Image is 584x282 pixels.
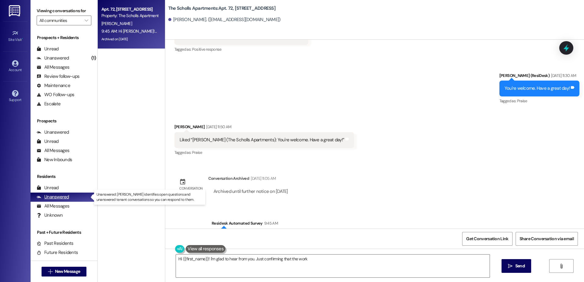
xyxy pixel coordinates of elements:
[502,259,531,273] button: Send
[97,192,203,202] p: Unanswered: [PERSON_NAME] identifies open questions and unanswered tenant conversations so you ca...
[85,18,88,23] i: 
[9,5,21,16] img: ResiDesk Logo
[37,147,69,154] div: All Messages
[466,236,508,242] span: Get Conversation Link
[499,96,579,105] div: Tagged as:
[174,124,354,132] div: [PERSON_NAME]
[37,138,59,145] div: Unread
[249,175,276,182] div: [DATE] 11:05 AM
[31,229,97,236] div: Past + Future Residents
[176,255,489,277] textarea: Hi {{first_name}}! I'm glad to hear from you. Just confirming that the work
[3,58,27,75] a: Account
[101,21,132,26] span: [PERSON_NAME]
[192,47,221,52] span: Positive response
[37,6,91,16] label: Viewing conversations for
[37,55,69,61] div: Unanswered
[462,232,512,246] button: Get Conversation Link
[37,240,74,247] div: Past Residents
[174,45,308,54] div: Tagged as:
[22,37,23,41] span: •
[508,264,513,269] i: 
[37,73,79,80] div: Review follow-ups
[37,82,70,89] div: Maintenance
[37,212,63,219] div: Unknown
[37,101,60,107] div: Escalate
[101,35,159,43] div: Archived on [DATE]
[31,118,97,124] div: Prospects
[520,236,574,242] span: Share Conversation via email
[180,137,344,143] div: Liked “[PERSON_NAME] (The Scholls Apartments): You're welcome. Have a great day!”
[208,175,249,182] div: Conversation Archived
[516,232,578,246] button: Share Conversation via email
[37,203,69,209] div: All Messages
[517,98,527,103] span: Praise
[55,268,80,275] span: New Message
[42,267,87,277] button: New Message
[168,5,276,12] b: The Scholls Apartments: Apt. 72, [STREET_ADDRESS]
[37,92,74,98] div: WO Follow-ups
[37,249,78,256] div: Future Residents
[168,16,281,23] div: [PERSON_NAME]. ([EMAIL_ADDRESS][DOMAIN_NAME])
[90,192,97,202] div: (1)
[37,129,69,136] div: Unanswered
[3,88,27,105] a: Support
[37,157,72,163] div: New Inbounds
[48,269,53,274] i: 
[559,264,564,269] i: 
[37,64,69,70] div: All Messages
[101,28,464,34] div: 9:45 AM: Hi [PERSON_NAME]! I'm checking in on your latest work order ([PERSON_NAME] fixed part of...
[549,72,576,79] div: [DATE] 11:30 AM
[212,220,579,229] div: Residesk Automated Survey
[499,72,579,81] div: [PERSON_NAME] (ResiDesk)
[39,16,82,25] input: All communities
[213,188,289,195] div: Archived until further notice on [DATE]
[101,13,158,19] div: Property: The Scholls Apartments
[192,150,202,155] span: Praise
[37,194,69,200] div: Unanswered
[3,28,27,45] a: Site Visit •
[31,34,97,41] div: Prospects + Residents
[90,53,97,63] div: (1)
[101,6,158,13] div: Apt. 72, [STREET_ADDRESS]
[515,263,525,269] span: Send
[37,46,59,52] div: Unread
[37,185,59,191] div: Unread
[505,85,570,92] div: You're welcome. Have a great day!
[205,124,231,130] div: [DATE] 11:50 AM
[174,148,354,157] div: Tagged as:
[263,220,278,226] div: 9:45 AM
[179,185,203,198] div: Conversation archived
[31,173,97,180] div: Residents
